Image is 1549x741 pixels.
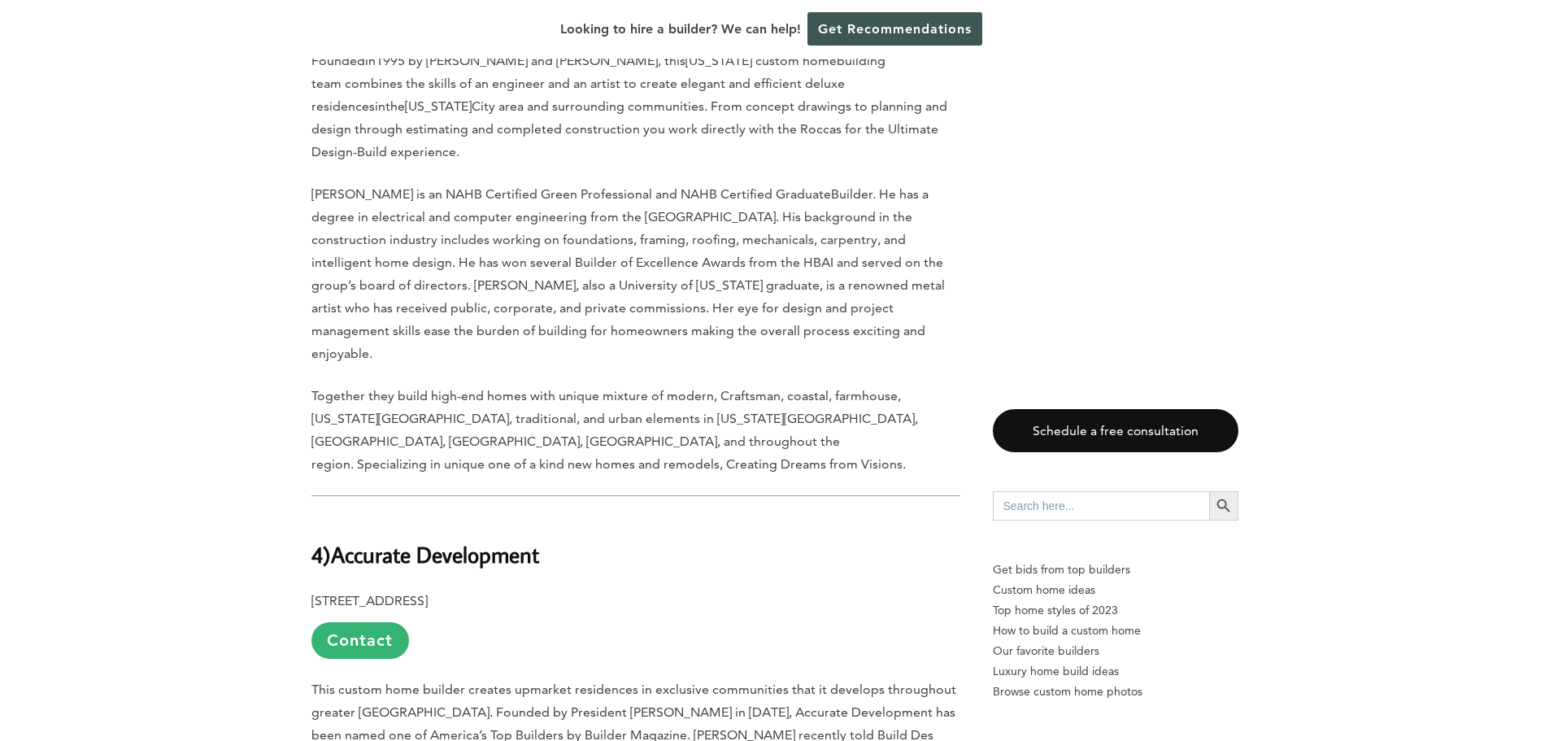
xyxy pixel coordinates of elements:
[375,98,385,114] span: in
[993,600,1238,621] a: Top home styles of 2023
[993,621,1238,641] a: How to build a custom home
[993,682,1238,702] a: Browse custom home photos
[1237,624,1529,721] iframe: Drift Widget Chat Controller
[311,183,960,365] p: [PERSON_NAME] is an NAHB Certified Green Professional and NAHB Certified GraduateBuilder. He has ...
[331,540,539,569] b: Accurate Development
[311,590,960,659] p: [STREET_ADDRESS]
[803,53,837,68] span: home
[405,98,472,114] span: [US_STATE]
[993,409,1238,452] a: Schedule a free consultation
[807,12,982,46] a: Get Recommendations
[993,491,1209,521] input: Search here...
[993,560,1238,580] p: Get bids from top builders
[993,641,1238,661] a: Our favorite builders
[1215,497,1233,515] svg: Search
[311,385,960,476] p: Together they build high-end homes with unique mixture of modern, Craftsman, coastal, farmhouse, ...
[685,53,752,68] span: [US_STATE]
[993,661,1238,682] a: Luxury home build ideas
[365,53,376,68] span: in
[755,53,799,68] span: custom
[311,622,409,659] a: Contact
[311,540,331,569] b: 4)
[311,50,960,163] p: Founded 1995 by [PERSON_NAME] and [PERSON_NAME], this building team combines the skills of an eng...
[993,580,1238,600] a: Custom home ideas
